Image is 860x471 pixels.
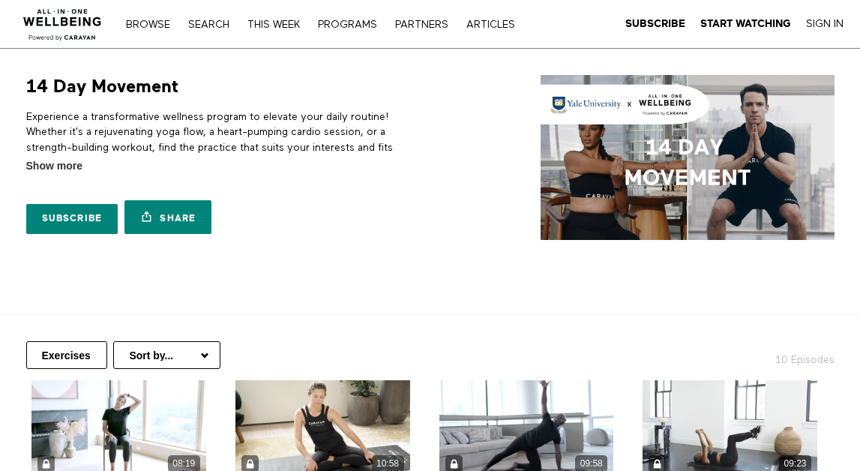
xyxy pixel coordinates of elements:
[26,158,82,174] span: Show more
[625,18,685,29] strong: Subscribe
[459,19,523,30] a: ARTICLES
[388,19,456,30] a: PARTNERS
[240,19,307,30] a: THIS WEEK
[124,200,211,234] a: Share
[26,109,425,185] p: Experience a transformative wellness program to elevate your daily routine! Whether it's a rejuve...
[181,19,237,30] a: Search
[541,75,835,240] img: 14 Day Movement
[806,17,844,31] a: Sign In
[310,19,385,30] a: PROGRAMS
[700,18,791,29] strong: Start Watching
[625,17,685,31] a: Subscribe
[118,16,522,31] nav: Primary
[26,75,178,98] h1: 14 Day Movement
[700,17,791,31] a: Start Watching
[26,204,118,234] a: Subscribe
[697,341,843,367] h2: 10 Episodes
[118,19,178,30] a: Browse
